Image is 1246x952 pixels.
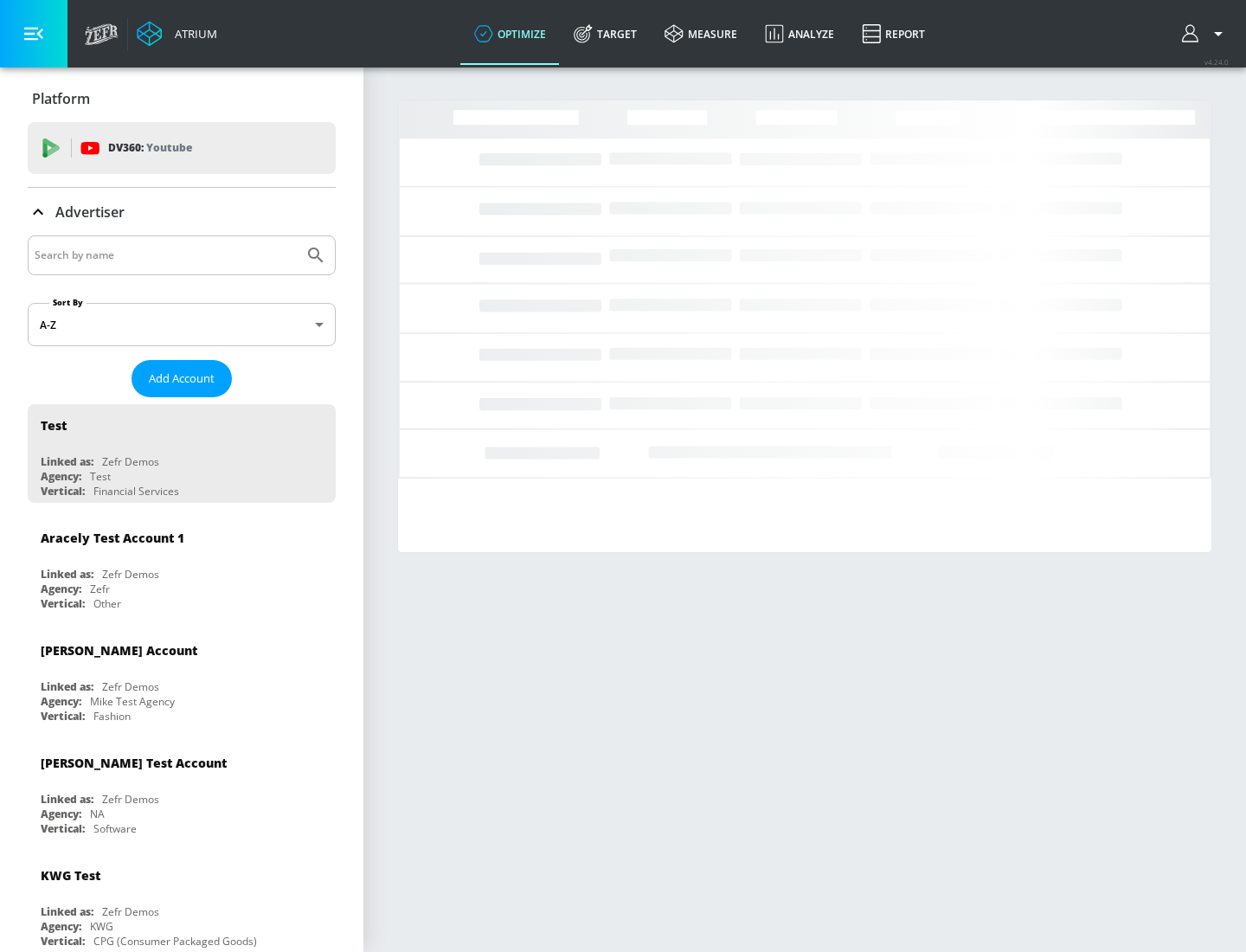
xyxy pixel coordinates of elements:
[41,417,67,434] div: Test
[651,3,751,65] a: measure
[102,679,159,694] div: Zefr Demos
[55,203,125,222] p: Advertiser
[93,596,121,611] div: Other
[32,89,90,108] p: Platform
[28,742,336,840] div: [PERSON_NAME] Test AccountLinked as:Zefr DemosAgency:NAVertical:Software
[90,469,111,484] div: Test
[41,596,85,611] div: Vertical:
[28,517,336,615] div: Aracely Test Account 1Linked as:Zefr DemosAgency:ZefrVertical:Other
[28,74,336,123] div: Platform
[168,26,217,42] div: Atrium
[102,904,159,919] div: Zefr Demos
[41,567,93,582] div: Linked as:
[93,709,131,724] div: Fashion
[41,792,93,807] div: Linked as:
[41,867,100,884] div: KWG Test
[90,694,175,709] div: Mike Test Agency
[848,3,939,65] a: Report
[102,792,159,807] div: Zefr Demos
[28,629,336,728] div: [PERSON_NAME] AccountLinked as:Zefr DemosAgency:Mike Test AgencyVertical:Fashion
[28,188,336,236] div: Advertiser
[560,3,651,65] a: Target
[41,582,81,596] div: Agency:
[41,469,81,484] div: Agency:
[102,454,159,469] div: Zefr Demos
[1204,57,1229,67] span: v 4.24.0
[41,904,93,919] div: Linked as:
[41,454,93,469] div: Linked as:
[41,530,184,546] div: Aracely Test Account 1
[149,369,215,389] span: Add Account
[28,404,336,503] div: TestLinked as:Zefr DemosAgency:TestVertical:Financial Services
[41,642,197,659] div: [PERSON_NAME] Account
[108,138,192,158] p: DV360:
[41,484,85,499] div: Vertical:
[41,934,85,949] div: Vertical:
[90,919,113,934] div: KWG
[28,122,336,174] div: DV360: Youtube
[41,679,93,694] div: Linked as:
[35,244,297,267] input: Search by name
[93,821,137,836] div: Software
[137,21,217,47] a: Atrium
[460,3,560,65] a: optimize
[41,821,85,836] div: Vertical:
[132,360,232,397] button: Add Account
[49,297,87,308] label: Sort By
[93,484,179,499] div: Financial Services
[102,567,159,582] div: Zefr Demos
[41,807,81,821] div: Agency:
[28,303,336,346] div: A-Z
[41,709,85,724] div: Vertical:
[41,755,227,771] div: [PERSON_NAME] Test Account
[146,138,192,157] p: Youtube
[41,694,81,709] div: Agency:
[90,582,110,596] div: Zefr
[751,3,848,65] a: Analyze
[41,919,81,934] div: Agency:
[90,807,105,821] div: NA
[93,934,257,949] div: CPG (Consumer Packaged Goods)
